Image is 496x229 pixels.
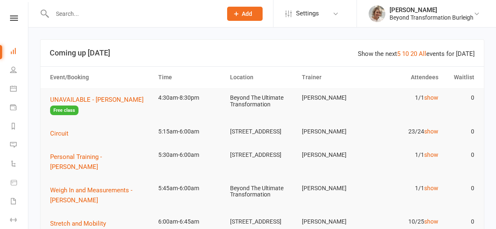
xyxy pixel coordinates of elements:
[424,218,438,225] a: show
[50,96,144,103] span: UNAVAILABLE - [PERSON_NAME]
[50,49,475,57] h3: Coming up [DATE]
[50,8,216,20] input: Search...
[50,130,68,137] span: Circuit
[10,43,29,61] a: Dashboard
[50,186,132,204] span: Weigh In and Measurements - [PERSON_NAME]
[369,5,385,22] img: thumb_image1597172689.png
[298,145,370,165] td: [PERSON_NAME]
[50,106,78,115] span: Free class
[424,94,438,101] a: show
[419,50,426,58] a: All
[10,118,29,136] a: Reports
[298,179,370,198] td: [PERSON_NAME]
[298,67,370,88] th: Trainer
[402,50,409,58] a: 10
[370,122,442,141] td: 23/24
[370,67,442,88] th: Attendees
[10,99,29,118] a: Payments
[226,145,298,165] td: [STREET_ADDRESS]
[424,151,438,158] a: show
[10,80,29,99] a: Calendar
[10,174,29,193] a: Product Sales
[442,88,478,108] td: 0
[226,88,298,114] td: Beyond The Ultimate Transformation
[424,185,438,191] a: show
[390,14,473,21] div: Beyond Transformation Burleigh
[227,7,263,21] button: Add
[226,179,298,205] td: Beyond The Ultimate Transformation
[370,145,442,165] td: 1/1
[390,6,473,14] div: [PERSON_NAME]
[50,220,106,227] span: Stretch and Mobility
[154,179,226,198] td: 5:45am-6:00am
[370,179,442,198] td: 1/1
[50,128,74,138] button: Circuit
[298,122,370,141] td: [PERSON_NAME]
[50,152,151,172] button: Personal Training - [PERSON_NAME]
[154,67,226,88] th: Time
[442,145,478,165] td: 0
[298,88,370,108] td: [PERSON_NAME]
[358,49,475,59] div: Show the next events for [DATE]
[226,67,298,88] th: Location
[50,185,151,205] button: Weigh In and Measurements - [PERSON_NAME]
[410,50,417,58] a: 20
[442,122,478,141] td: 0
[154,145,226,165] td: 5:30am-6:00am
[50,219,112,229] button: Stretch and Mobility
[424,128,438,135] a: show
[10,61,29,80] a: People
[226,122,298,141] td: [STREET_ADDRESS]
[154,88,226,108] td: 4:30am-8:30pm
[397,50,400,58] a: 5
[242,10,252,17] span: Add
[154,122,226,141] td: 5:15am-6:00am
[50,153,102,171] span: Personal Training - [PERSON_NAME]
[50,95,151,115] button: UNAVAILABLE - [PERSON_NAME]Free class
[370,88,442,108] td: 1/1
[442,179,478,198] td: 0
[46,67,154,88] th: Event/Booking
[296,4,319,23] span: Settings
[442,67,478,88] th: Waitlist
